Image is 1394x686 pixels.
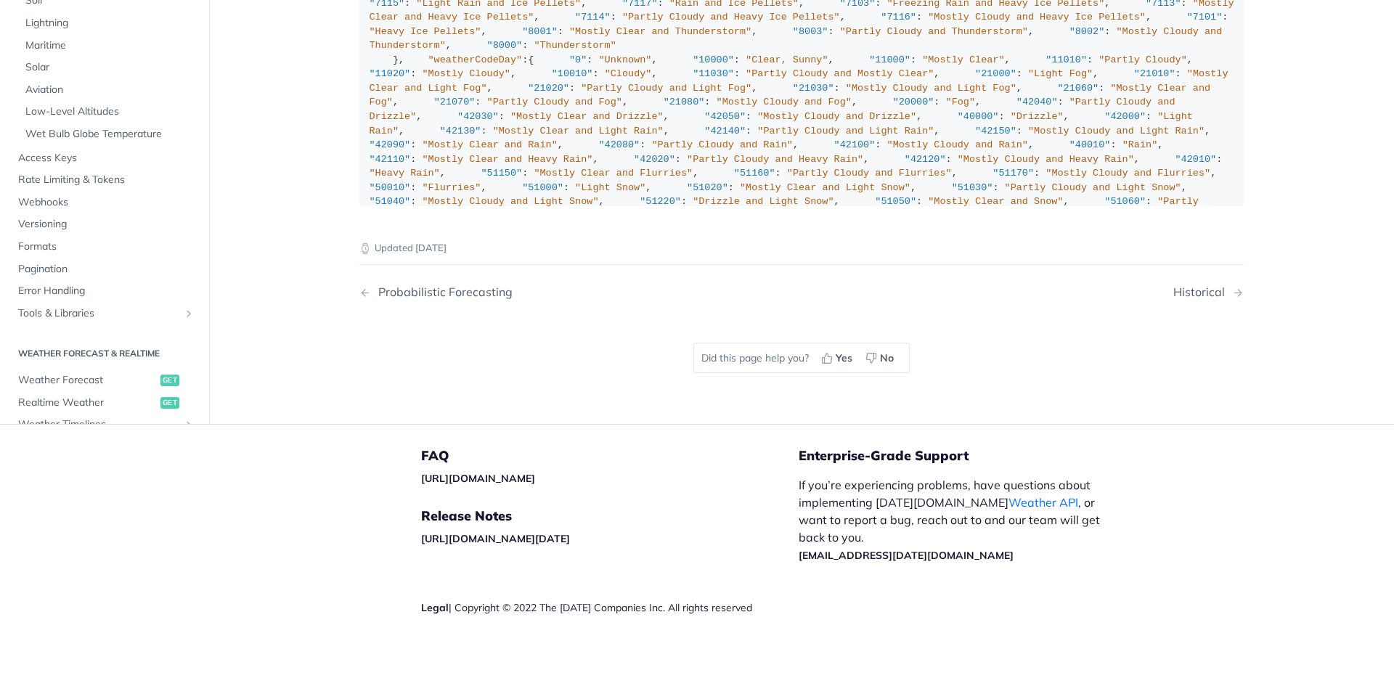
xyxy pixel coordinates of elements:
span: Low-Level Altitudes [25,105,195,120]
span: "Light Rain" [370,111,1199,136]
span: "42110" [370,154,411,165]
span: "42010" [1175,154,1217,165]
span: "Partly Cloudy and Light Rain" [757,126,934,136]
span: "Mostly Clear" [922,54,1004,65]
button: Show subpages for Weather Timelines [183,420,195,431]
span: "0" [569,54,587,65]
span: Realtime Weather [18,396,157,410]
span: "42140" [704,126,746,136]
span: get [160,397,179,409]
span: "21030" [793,83,834,94]
a: [URL][DOMAIN_NAME] [421,472,535,485]
span: Formats [18,240,195,254]
a: [URL][DOMAIN_NAME][DATE] [421,532,570,545]
a: Realtime Weatherget [11,392,198,414]
span: Webhooks [18,195,195,210]
span: "Drizzle and Light Snow" [693,196,833,207]
span: Weather Forecast [18,374,157,388]
span: "Partly Cloudy and Flurries" [787,168,952,179]
span: "Mostly Cloudy and Light Snow" [422,196,598,207]
span: "Mostly Cloudy" [422,68,510,79]
span: "Heavy Ice Pellets" [370,26,481,37]
span: "42040" [1016,97,1058,107]
span: "Partly Cloudy and Heavy Rain" [687,154,863,165]
span: "51060" [1104,196,1146,207]
span: "11030" [693,68,734,79]
span: "Mostly Clear and Heavy Rain" [422,154,592,165]
span: Maritime [25,38,195,53]
span: "7116" [881,12,916,23]
a: Formats [11,236,198,258]
span: "40000" [958,111,999,122]
span: Yes [836,351,852,366]
span: "Heavy Rain" [370,168,440,179]
a: Wet Bulb Globe Temperature [18,123,198,145]
span: "Mostly Cloudy and Flurries" [1045,168,1210,179]
span: "Mostly Cloudy and Heavy Ice Pellets" [928,12,1146,23]
a: Previous Page: Probabilistic Forecasting [359,285,738,299]
span: "Flurries" [422,182,481,193]
span: "Partly Cloudy and Rain" [651,139,792,150]
span: Wet Bulb Globe Temperature [25,127,195,142]
span: "Partly Cloudy and Light Snow" [1005,182,1181,193]
span: "Mostly Cloudy and Light Fog" [846,83,1016,94]
span: "51030" [952,182,993,193]
span: No [880,351,894,366]
a: Solar [18,57,198,79]
span: "40010" [1069,139,1111,150]
button: Show subpages for Tools & Libraries [183,308,195,319]
span: "10000" [693,54,734,65]
span: "11020" [370,68,411,79]
span: "Partly Cloudy" [1099,54,1187,65]
span: Tools & Libraries [18,306,179,321]
span: "42000" [1104,111,1146,122]
span: get [160,375,179,387]
span: "8001" [522,26,558,37]
span: "51160" [734,168,775,179]
span: "Mostly Cloudy and Heavy Rain" [958,154,1134,165]
span: "Unknown" [598,54,651,65]
span: "Mostly Clear and Drizzle" [510,111,664,122]
span: "11000" [869,54,910,65]
a: Error Handling [11,281,198,303]
a: Access Keys [11,147,198,169]
span: Access Keys [18,151,195,166]
h2: Weather Forecast & realtime [11,348,198,361]
span: "Mostly Clear and Snow" [928,196,1063,207]
span: "Mostly Clear and Rain" [422,139,557,150]
span: "weatherCodeDay" [428,54,523,65]
div: Probabilistic Forecasting [371,285,513,299]
span: "Partly Cloudy and Light Fog" [581,83,751,94]
span: "51040" [370,196,411,207]
span: Aviation [25,83,195,97]
span: "11010" [1045,54,1087,65]
span: "21070" [434,97,476,107]
a: Tools & LibrariesShow subpages for Tools & Libraries [11,303,198,324]
a: Next Page: Historical [1173,285,1244,299]
a: Weather TimelinesShow subpages for Weather Timelines [11,415,198,436]
span: Rate Limiting & Tokens [18,173,195,188]
span: "Cloudy" [605,68,652,79]
span: "Light Fog" [1028,68,1093,79]
span: Solar [25,61,195,75]
span: "42150" [975,126,1016,136]
span: "Mostly Clear and Light Fog" [370,68,1234,94]
span: "51020" [687,182,728,193]
span: "Mostly Clear and Thunderstorm" [569,26,751,37]
span: "42120" [905,154,946,165]
span: "51150" [481,168,522,179]
span: "Drizzle" [1011,111,1064,122]
button: Yes [816,347,860,369]
span: "21010" [1134,68,1175,79]
span: "Clear, Sunny" [746,54,828,65]
span: "42130" [440,126,481,136]
a: Aviation [18,79,198,101]
a: Weather API [1008,495,1078,510]
a: Webhooks [11,192,198,213]
span: "51170" [992,168,1034,179]
span: "Light Snow" [575,182,645,193]
span: "Mostly Cloudy and Drizzle" [757,111,916,122]
span: "Partly Cloudy and Thunderstorm" [840,26,1028,37]
h5: Release Notes [421,507,799,525]
span: "21020" [528,83,569,94]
